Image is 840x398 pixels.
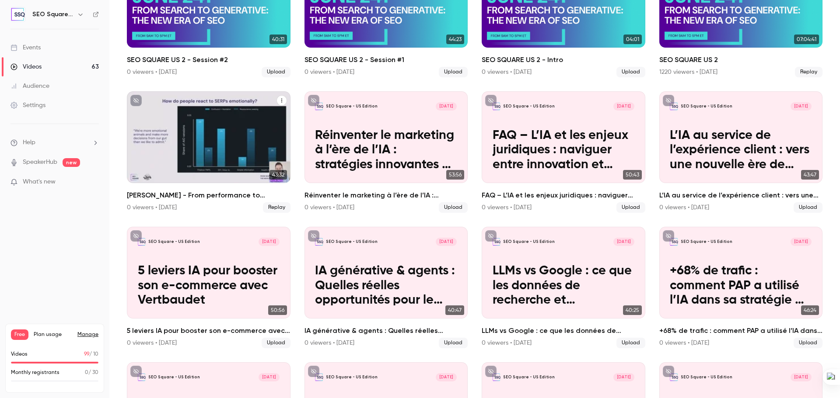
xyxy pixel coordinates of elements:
li: 5 leviers IA pour booster son e-commerce avec Vertbaudet [127,227,290,348]
button: unpublished [308,366,319,377]
span: 46:24 [801,305,819,315]
p: 5 leviers IA pour booster son e-commerce avec Vertbaudet [138,264,280,308]
li: LLMs vs Google : ce que les données de recherche et d’engagement révèlent aux marketeurs [482,227,645,348]
span: [DATE] [613,238,634,246]
span: Upload [439,202,468,213]
li: Kevin Indig - From performance to influence - The new SEO [127,91,290,213]
a: 5 leviers IA pour booster son e-commerce avec VertbaudetSEO Square - US Edition[DATE]5 leviers IA... [127,227,290,348]
button: unpublished [130,366,142,377]
img: FAQ – L’IA et les enjeux juridiques : naviguer entre innovation et conformité [493,102,500,110]
div: 0 viewers • [DATE] [659,339,709,347]
span: Upload [262,67,290,77]
p: LLMs vs Google : ce que les données de recherche et d’engagement révèlent aux marketeurs [493,264,634,308]
span: [DATE] [613,102,634,110]
img: LLMs vs Google : ce que les données de recherche et d’engagement révèlent aux marketeurs [493,238,500,246]
li: FAQ – L’IA et les enjeux juridiques : naviguer entre innovation et conformité [482,91,645,213]
li: +68% de trafic : comment PAP a utilisé l’IA dans sa stratégie de contenu pour booster ses perfo... [659,227,823,348]
span: Upload [794,202,822,213]
h2: SEO SQUARE US 2 - Session #2 [127,55,290,65]
li: IA générative & agents : Quelles réelles opportunités pour le marketing ? [304,227,468,348]
button: unpublished [663,366,674,377]
p: / 10 [84,350,98,358]
a: Réinventer le marketing à l’ère de l’IA : stratégies innovantes et cas d’usage pour maximiser... [304,91,468,213]
button: unpublished [663,95,674,106]
span: 40:47 [445,305,464,315]
span: What's new [23,177,56,187]
button: unpublished [308,95,319,106]
span: [DATE] [436,238,457,246]
span: Plan usage [34,331,72,338]
span: 43:47 [801,170,819,180]
h2: FAQ – L’IA et les enjeux juridiques : naviguer entre innovation et conformité [482,190,645,201]
button: unpublished [308,230,319,242]
div: 0 viewers • [DATE] [482,68,532,76]
p: IA générative & agents : Quelles réelles opportunités pour le marketing ? [315,264,457,308]
button: unpublished [485,366,497,377]
div: Events [10,43,41,52]
p: SEO Square - US Edition [326,104,378,109]
span: 40:25 [623,305,642,315]
div: 0 viewers • [DATE] [482,339,532,347]
a: Manage [77,331,98,338]
img: IA générative & agents : Quelles réelles opportunités pour le marketing ? [315,238,323,246]
div: Audience [10,82,49,90]
img: +68% de trafic : comment PAP a utilisé l’IA dans sa stratégie de contenu pour booster ses perfo... [670,238,678,246]
p: / 30 [85,369,98,377]
span: 07:04:41 [794,35,819,44]
span: 40:31 [269,35,287,44]
div: Videos [10,62,42,71]
img: 5 leviers IA pour booster son e-commerce avec Vertbaudet [138,238,146,246]
h2: LLMs vs Google : ce que les données de recherche et d’engagement révèlent aux marketeurs [482,325,645,336]
h2: SEO SQUARE US 2 - Session #1 [304,55,468,65]
p: SEO Square - US Edition [503,374,555,380]
div: 0 viewers • [DATE] [127,68,177,76]
a: L’IA au service de l’expérience client : vers une nouvelle ère de l’analyticsSEO Square - US Ed... [659,91,823,213]
p: SEO Square - US Edition [503,239,555,245]
img: IA générative : Mythes et Réalités [315,373,323,381]
span: [DATE] [791,238,812,246]
div: 0 viewers • [DATE] [482,203,532,212]
span: Replay [263,202,290,213]
span: 43:32 [269,170,287,180]
a: LLMs vs Google : ce que les données de recherche et d’engagement révèlent aux marketeursSEO Sq... [482,227,645,348]
li: L’IA au service de l’expérience client : vers une nouvelle ère de l’analytics [659,91,823,213]
button: unpublished [485,95,497,106]
span: Help [23,138,35,147]
a: SpeakerHub [23,158,57,167]
img: L’IA au service de l’expérience client : vers une nouvelle ère de l’analytics [670,102,678,110]
p: SEO Square - US Edition [326,239,378,245]
h2: +68% de trafic : comment PAP a utilisé l’IA dans sa stratégie de contenu pour booster ses perfo... [659,325,823,336]
img: SEO Square - US Edition [11,7,25,21]
span: Replay [795,67,822,77]
a: 43:32[PERSON_NAME] - From performance to influence - The new SEO0 viewers • [DATE]Replay [127,91,290,213]
span: Upload [439,338,468,348]
span: [DATE] [259,238,280,246]
p: Monthly registrants [11,369,59,377]
span: 99 [84,352,89,357]
span: [DATE] [613,373,634,381]
li: help-dropdown-opener [10,138,99,147]
p: Videos [11,350,28,358]
span: new [63,158,80,167]
h2: IA générative & agents : Quelles réelles opportunités pour le marketing ? [304,325,468,336]
span: 50:43 [623,170,642,180]
button: unpublished [485,230,497,242]
p: L’IA au service de l’expérience client : vers une nouvelle ère de l’analytics [670,128,812,173]
span: [DATE] [259,373,280,381]
p: SEO Square - US Edition [681,239,732,245]
span: [DATE] [791,102,812,110]
div: 0 viewers • [DATE] [127,339,177,347]
span: [DATE] [436,373,457,381]
p: +68% de trafic : comment PAP a utilisé l’IA dans sa stratégie de contenu pour booster ses perfo... [670,264,812,308]
iframe: Noticeable Trigger [88,178,99,186]
p: SEO Square - US Edition [503,104,555,109]
h2: L’IA au service de l’expérience client : vers une nouvelle ère de l’analytics [659,190,823,201]
button: unpublished [663,230,674,242]
a: IA générative & agents : Quelles réelles opportunités pour le marketing ?SEO Square - US Edit... [304,227,468,348]
span: Upload [616,202,645,213]
div: 0 viewers • [DATE] [127,203,177,212]
div: Settings [10,101,45,110]
p: SEO Square - US Edition [148,239,200,245]
p: SEO Square - US Edition [681,104,732,109]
